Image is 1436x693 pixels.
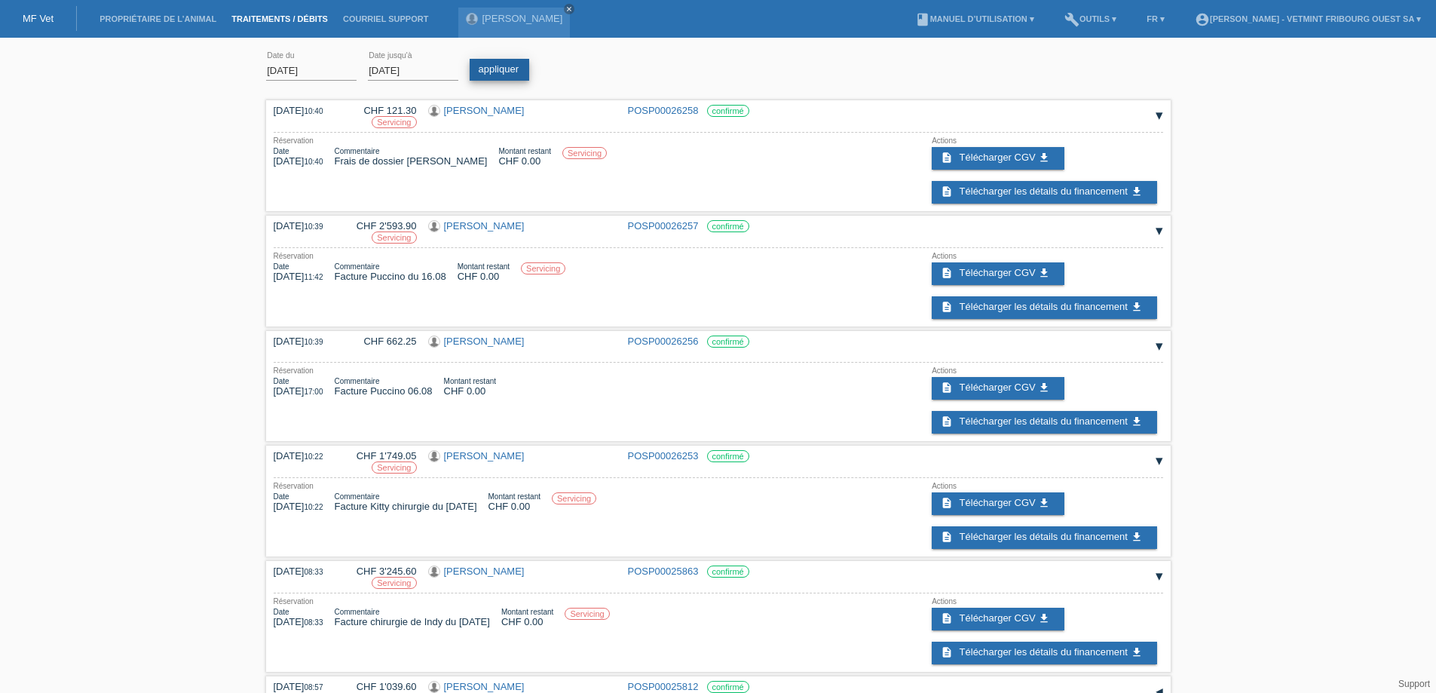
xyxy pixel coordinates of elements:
[960,267,1036,278] span: Télécharger CGV
[372,461,416,474] label: Servicing
[274,377,323,397] div: [DATE]
[932,597,1162,606] div: Actions
[334,492,476,501] div: Commentaire
[274,105,334,116] div: [DATE]
[224,14,335,23] a: Traitements / débits
[932,366,1162,375] div: Actions
[628,450,699,461] a: POSP00026253
[960,531,1128,542] span: Télécharger les détails du financement
[562,147,607,159] label: Servicing
[1195,12,1210,27] i: account_circle
[274,147,323,167] div: [DATE]
[628,566,699,577] a: POSP00025863
[304,338,323,346] span: 10:39
[458,262,510,282] div: CHF 0.00
[941,382,953,394] i: description
[628,220,699,232] a: POSP00026257
[932,136,1162,145] div: Actions
[498,147,550,155] div: Montant restant
[335,14,436,23] a: Courriel Support
[444,105,525,116] a: [PERSON_NAME]
[1038,382,1050,394] i: get_app
[304,222,323,231] span: 10:39
[372,577,416,589] label: Servicing
[345,681,417,692] div: CHF 1'039.60
[1038,267,1050,279] i: get_app
[1139,14,1172,23] a: FR ▾
[707,681,749,693] label: confirmé
[274,450,334,461] div: [DATE]
[274,366,519,375] div: Réservation
[334,377,432,385] div: Commentaire
[564,4,574,14] a: close
[274,482,608,490] div: Réservation
[707,105,749,117] label: confirmé
[345,220,417,244] div: CHF 2'593.90
[488,492,540,512] div: CHF 0.00
[707,336,749,348] label: confirmé
[304,503,323,511] span: 10:22
[707,566,749,578] label: confirmé
[941,612,953,624] i: description
[1187,14,1428,23] a: account_circle[PERSON_NAME] - Vetmint Fribourg Ouest SA ▾
[941,267,953,279] i: description
[1148,336,1171,358] div: étendre/coller
[960,612,1036,624] span: Télécharger CGV
[444,450,525,461] a: [PERSON_NAME]
[274,608,323,616] div: Date
[1131,186,1143,198] i: get_app
[501,608,553,627] div: CHF 0.00
[498,147,550,167] div: CHF 0.00
[345,566,417,589] div: CHF 3'245.60
[444,566,525,577] a: [PERSON_NAME]
[444,681,525,692] a: [PERSON_NAME]
[707,450,749,462] label: confirmé
[444,377,496,397] div: CHF 0.00
[345,450,417,474] div: CHF 1'749.05
[334,492,476,512] div: Facture Kitty chirurgie du [DATE]
[908,14,1042,23] a: bookManuel d’utilisation ▾
[274,597,621,606] div: Réservation
[334,147,487,167] div: Frais de dossier [PERSON_NAME]
[334,147,487,155] div: Commentaire
[932,296,1156,319] a: description Télécharger les détails du financement get_app
[444,377,496,385] div: Montant restant
[932,411,1156,434] a: description Télécharger les détails du financement get_app
[1064,12,1079,27] i: build
[552,492,596,504] label: Servicing
[932,526,1156,549] a: description Télécharger les détails du financement get_app
[1398,679,1430,689] a: Support
[932,482,1162,490] div: Actions
[941,301,953,313] i: description
[488,492,540,501] div: Montant restant
[932,262,1064,285] a: description Télécharger CGV get_app
[444,336,525,347] a: [PERSON_NAME]
[92,14,224,23] a: Propriétaire de l’animal
[274,136,619,145] div: Réservation
[334,608,489,616] div: Commentaire
[372,232,416,244] label: Servicing
[304,618,323,627] span: 08:33
[932,252,1162,260] div: Actions
[334,262,445,282] div: Facture Puccino du 16.08
[1038,152,1050,164] i: get_app
[1148,450,1171,473] div: étendre/coller
[274,377,323,385] div: Date
[915,12,930,27] i: book
[458,262,510,271] div: Montant restant
[960,382,1036,393] span: Télécharger CGV
[521,262,565,274] label: Servicing
[274,220,334,232] div: [DATE]
[565,608,609,620] label: Servicing
[345,105,417,128] div: CHF 121.30
[1131,646,1143,658] i: get_app
[960,497,1036,508] span: Télécharger CGV
[932,377,1064,400] a: description Télécharger CGV get_app
[960,415,1128,427] span: Télécharger les détails du financement
[274,336,334,347] div: [DATE]
[304,107,323,115] span: 10:40
[1131,415,1143,428] i: get_app
[1038,612,1050,624] i: get_app
[1131,531,1143,543] i: get_app
[941,152,953,164] i: description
